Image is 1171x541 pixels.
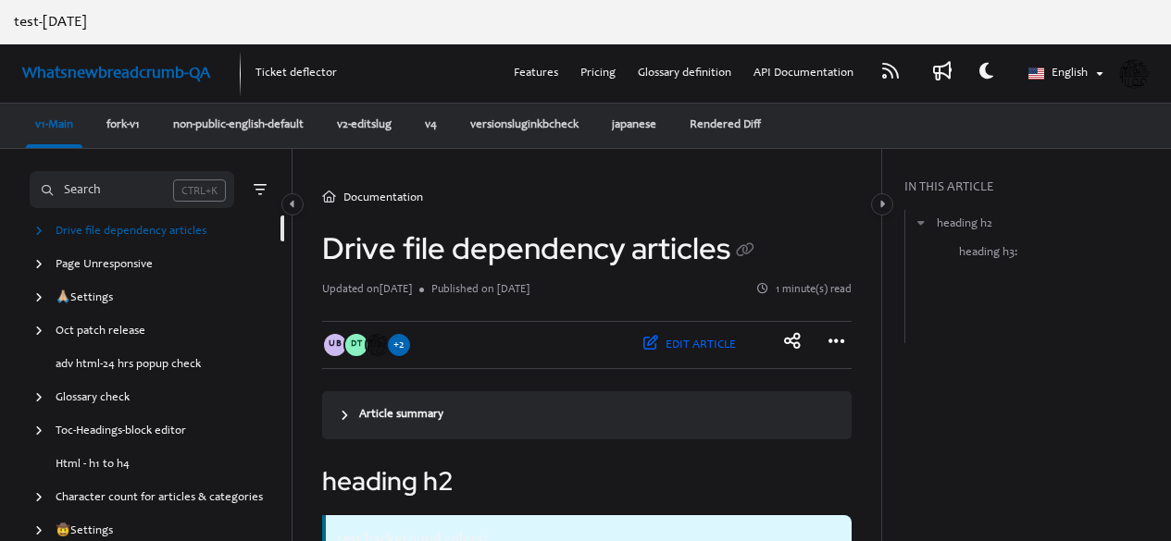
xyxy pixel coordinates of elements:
button: Category toggle [281,193,304,215]
a: Whats new [928,59,957,89]
a: Settings [56,289,113,308]
img: shreegayathri.govindarajan@kovai.co [1119,59,1149,89]
a: Oct patch release [56,323,145,341]
li: Published on [DATE] [419,281,529,299]
span: Whatsnewbreadcrumb-QA [22,66,210,82]
span: 🤠 [56,525,70,537]
span: v4 [425,119,437,131]
span: versionsluginkbcheck [470,119,579,131]
button: Copy link of Drive file dependency articles [730,237,760,266]
span: uB [329,338,343,352]
li: Updated on [DATE] [322,281,419,299]
div: In this article [904,178,1164,199]
a: Character count for articles & categories [56,489,263,508]
span: Rendered Diff [690,119,761,131]
a: Home [322,190,336,208]
span: v1-Main [35,119,73,131]
a: heading h3: [959,244,1017,263]
span: API Documentation [754,68,853,80]
a: Settings [56,523,113,541]
app-profile-image: dT [345,334,367,356]
a: Page Unresponsive [56,256,153,275]
span: fork-v1 [106,119,140,131]
a: Toc-Headings-block editor [56,423,186,441]
button: Category toggle [871,193,893,215]
span: dT [351,338,363,352]
a: Project logo [22,62,210,86]
a: Drive file dependency articles [56,223,206,241]
span: Glossary definition [638,68,731,80]
span: v2-editslug [337,119,392,131]
div: arrow [30,523,48,541]
h1: Drive file dependency articles [322,230,760,266]
button: Article more options [822,329,852,359]
a: RSS feed [876,59,905,89]
span: japanese [612,119,656,131]
span: Features [514,68,558,80]
span: Documentation [343,190,423,208]
div: arrow [30,224,48,241]
span: Ticket deflector [255,68,337,80]
div: arrow [30,257,48,275]
div: arrow [30,490,48,508]
div: arrow [30,390,48,408]
div: CTRL+K [173,179,226,202]
h2: heading h2 [322,461,852,500]
div: arrow [30,324,48,341]
app-profile-image: uB [324,334,346,356]
button: Article summary [322,391,852,439]
a: adv html-24 hrs popup check [56,356,201,375]
img: Shree checkd'souza Gayathri szép [367,334,389,356]
button: Article social sharing [778,329,807,359]
p: test-[DATE] [14,11,1157,33]
button: Edit article [631,329,748,362]
a: Glossary check [56,389,130,408]
button: Filter [249,178,271,201]
div: arrow [30,290,48,308]
button: Search [30,171,234,208]
span: Article summary [359,406,443,424]
span: Pricing [580,68,616,80]
button: Theme options [972,59,1002,89]
button: English [1016,59,1112,90]
span: 🙏🏼 [56,292,70,304]
a: heading h2 [937,215,992,234]
span: non-public-english-default [173,119,304,131]
div: arrow [30,424,48,441]
div: Search [64,180,101,201]
button: arrow [913,215,929,235]
a: Html - h1 to h4 [56,456,130,474]
li: 1 minute(s) read [757,281,852,299]
button: +2 [388,334,410,356]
